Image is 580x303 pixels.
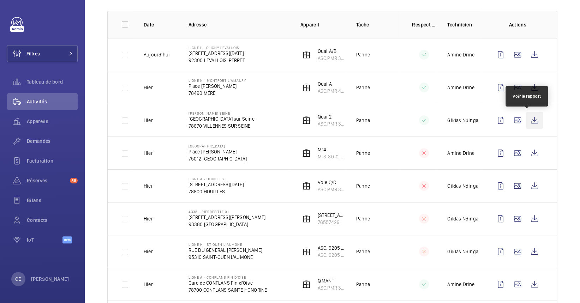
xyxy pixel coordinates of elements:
p: Amine Drine [447,84,474,91]
p: Panne [356,182,370,189]
span: Activités [27,98,78,105]
p: Hier [144,248,153,255]
p: [PERSON_NAME] SEINE [189,111,255,115]
p: Quai A/B [318,48,345,55]
p: Gildas Ndinga [447,248,478,255]
p: Amine Drine [447,150,474,157]
p: [PERSON_NAME] [31,275,69,283]
span: Bilans [27,197,78,204]
p: Hier [144,215,153,222]
p: ASC. 9205 Voie 1/2 [318,244,345,252]
p: ASC.PMR 3006 [318,55,345,62]
button: Filtres [7,45,78,62]
p: Panne [356,215,370,222]
p: M-3-80-0-14 [318,153,345,160]
p: ASC.PMR 3554 [318,120,345,127]
p: Amine Drine [447,51,474,58]
p: ASC. 9205 Q.2 [318,252,345,259]
p: Hier [144,84,153,91]
p: 4338 - PIERREFITTE 01 [189,210,265,214]
span: Filtres [26,50,40,57]
p: ASC.PMR 3565 [318,284,345,291]
p: 78800 HOUILLES [189,188,244,195]
p: Place [PERSON_NAME] [189,83,246,90]
p: [STREET_ADDRESS][PERSON_NAME] [189,214,265,221]
span: Contacts [27,217,78,224]
p: Appareil [300,21,345,28]
p: Place [PERSON_NAME] [189,148,247,155]
p: ASC.PMR 3101 [318,186,345,193]
img: elevator.svg [302,214,311,223]
p: Hier [144,150,153,157]
span: Beta [62,236,72,243]
p: Actions [492,21,543,28]
p: M14 [318,146,345,153]
p: Ligne A - HOUILLES [189,177,244,181]
p: Hier [144,117,153,124]
p: 75012 [GEOGRAPHIC_DATA] [189,155,247,162]
p: Q.MANT [318,277,345,284]
img: elevator.svg [302,83,311,92]
p: Date [144,21,177,28]
p: Panne [356,117,370,124]
p: Ligne L - CLICHY LEVALLOIS [189,46,245,50]
p: [GEOGRAPHIC_DATA] sur Seine [189,115,255,122]
p: Panne [356,248,370,255]
img: elevator.svg [302,149,311,157]
p: 78490 MÉRÉ [189,90,246,97]
p: Panne [356,51,370,58]
span: Demandes [27,138,78,145]
span: IoT [27,236,62,243]
img: elevator.svg [302,116,311,125]
p: Quai A [318,80,345,87]
p: [STREET_ADDRESS][DATE] [189,181,244,188]
p: Tâche [356,21,401,28]
p: Hier [144,281,153,288]
span: Facturation [27,157,78,164]
img: elevator.svg [302,247,311,256]
p: Quai 2 [318,113,345,120]
p: Amine Drine [447,281,474,288]
p: 95310 SAINT-OUEN L'AUMONE [189,254,262,261]
p: Gildas Ndinga [447,117,478,124]
p: Panne [356,84,370,91]
p: Panne [356,150,370,157]
p: Gildas Ndinga [447,215,478,222]
p: Voie C/D [318,179,345,186]
p: 93380 [GEOGRAPHIC_DATA] [189,221,265,228]
p: Respect délai [412,21,436,28]
p: Ligne N - MONTFORT L'AMAURY [189,78,246,83]
p: ASC.PMR 4050 [318,87,345,95]
p: Ligne A - CONFLANS FIN D'OISE [189,275,267,279]
p: 76557429 [318,219,345,226]
p: Technicien [447,21,481,28]
img: elevator.svg [302,50,311,59]
p: [STREET_ADDRESS][PERSON_NAME] [318,212,345,219]
img: elevator.svg [302,182,311,190]
p: [STREET_ADDRESS][DATE] [189,50,245,57]
div: Voir le rapport [513,93,541,99]
span: Tableau de bord [27,78,78,85]
p: Hier [144,182,153,189]
p: 78670 VILLENNES SUR SEINE [189,122,255,129]
p: RUE DU GENERAL [PERSON_NAME] [189,247,262,254]
span: 58 [70,178,78,183]
p: Adresse [189,21,289,28]
p: 92300 LEVALLOIS-PERRET [189,57,245,64]
p: Panne [356,281,370,288]
p: Ligne H - ST OUEN L'AUMONE [189,242,262,247]
p: 78700 CONFLANS SAINTE HONORINE [189,286,267,293]
img: elevator.svg [302,280,311,289]
span: Réserves [27,177,67,184]
p: Gildas Ndinga [447,182,478,189]
p: CD [15,275,21,283]
p: [GEOGRAPHIC_DATA] [189,144,247,148]
p: Aujourd'hui [144,51,170,58]
p: Gare de CONFLANS Fin d'Oise [189,279,267,286]
span: Appareils [27,118,78,125]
